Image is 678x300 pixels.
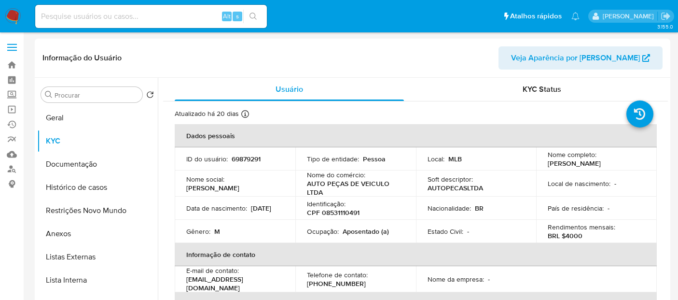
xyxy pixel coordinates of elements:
input: Pesquise usuários ou casos... [35,10,267,23]
p: Estado Civil : [428,227,463,236]
p: Nome do comércio : [307,171,365,179]
p: Data de nascimento : [186,204,247,213]
p: MLB [448,155,462,163]
p: Soft descriptor : [428,175,473,184]
p: Tipo de entidade : [307,155,359,163]
p: Gênero : [186,227,210,236]
span: Veja Aparência por [PERSON_NAME] [511,46,640,70]
p: AUTOPECASLTDA [428,184,483,192]
p: Atualizado há 20 dias [175,109,239,118]
th: Dados pessoais [175,124,657,147]
p: - [608,204,609,213]
button: Procurar [45,91,53,99]
p: [DATE] [251,204,271,213]
th: Informação de contato [175,243,657,266]
p: Rendimentos mensais : [548,223,615,231]
button: Listas Externas [37,245,158,269]
button: Documentação [37,153,158,176]
p: ID do usuário : [186,155,228,163]
p: - [467,227,469,236]
span: Alt [223,12,231,21]
p: BR [475,204,484,213]
p: BRL $4000 [548,231,582,240]
p: Nome da empresa : [428,275,484,284]
button: Anexos [37,222,158,245]
button: KYC [37,129,158,153]
p: M [214,227,220,236]
p: AUTO PEÇAS DE VEICULO LTDA [307,179,401,197]
p: Nome social : [186,175,224,184]
p: Telefone de contato : [307,271,368,279]
p: Aposentado (a) [343,227,389,236]
p: Nacionalidade : [428,204,471,213]
p: País de residência : [548,204,604,213]
a: Sair [661,11,671,21]
p: Identificação : [307,200,346,208]
p: [PHONE_NUMBER] [307,279,366,288]
input: Procurar [55,91,138,100]
p: 69879291 [232,155,261,163]
p: [EMAIL_ADDRESS][DOMAIN_NAME] [186,275,280,292]
p: Local : [428,155,444,163]
span: s [236,12,239,21]
p: [PERSON_NAME] [548,159,601,168]
span: Usuário [276,84,303,95]
p: E-mail de contato : [186,266,239,275]
button: Histórico de casos [37,176,158,199]
p: Ocupação : [307,227,339,236]
button: Lista Interna [37,269,158,292]
button: Restrições Novo Mundo [37,199,158,222]
p: Local de nascimento : [548,179,610,188]
p: - [614,179,616,188]
span: KYC Status [523,84,561,95]
button: Retornar ao pedido padrão [146,91,154,101]
h1: Informação do Usuário [42,53,122,63]
a: Notificações [571,12,580,20]
p: [PERSON_NAME] [186,184,239,192]
p: Nome completo : [548,150,596,159]
button: Geral [37,106,158,129]
button: Veja Aparência por [PERSON_NAME] [498,46,663,70]
span: Atalhos rápidos [510,11,562,21]
p: erico.trevizan@mercadopago.com.br [603,12,657,21]
p: - [488,275,490,284]
button: search-icon [243,10,263,23]
p: Pessoa [363,155,386,163]
p: CPF 08531110491 [307,208,360,217]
